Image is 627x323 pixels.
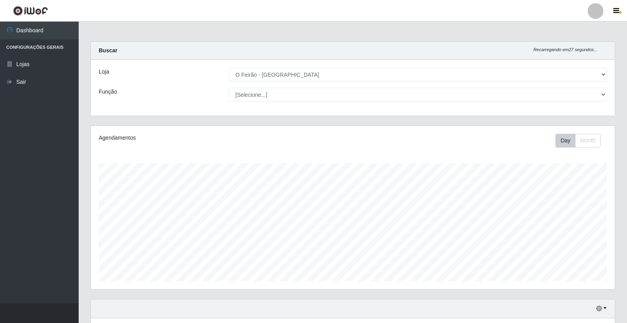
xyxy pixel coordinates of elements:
button: Month [575,134,601,148]
i: Recarregando em 27 segundos... [533,47,597,52]
label: Função [99,88,117,96]
label: Loja [99,68,109,76]
img: CoreUI Logo [13,6,48,16]
div: First group [555,134,601,148]
div: Agendamentos [99,134,304,142]
strong: Buscar [99,47,117,54]
button: Day [555,134,575,148]
div: Toolbar with button groups [555,134,607,148]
